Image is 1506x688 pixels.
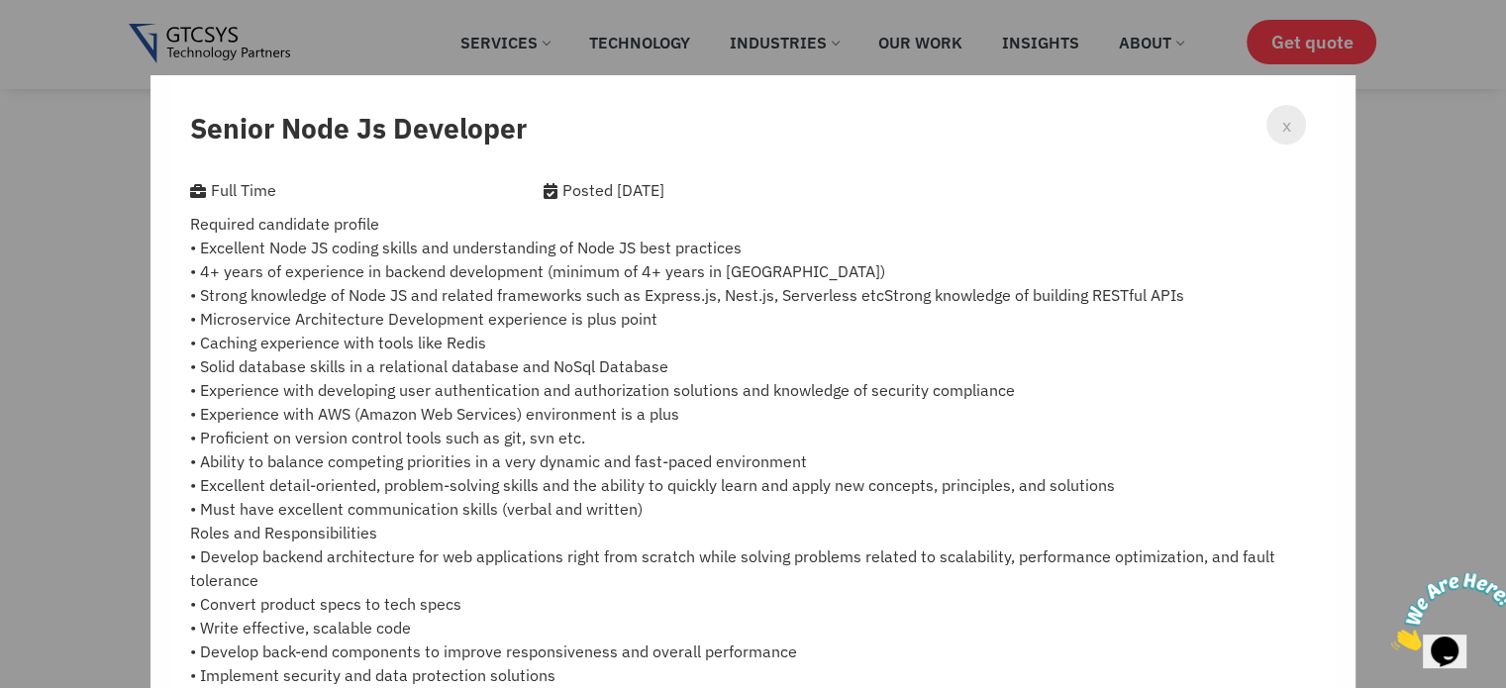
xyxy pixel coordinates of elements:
iframe: chat widget [1383,564,1506,658]
span: x [1281,112,1290,139]
div: Posted [DATE] [544,178,778,202]
div: Full Time [190,178,337,202]
span: Senior Node Js Developer [190,110,527,147]
img: Chat attention grabber [8,8,131,86]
